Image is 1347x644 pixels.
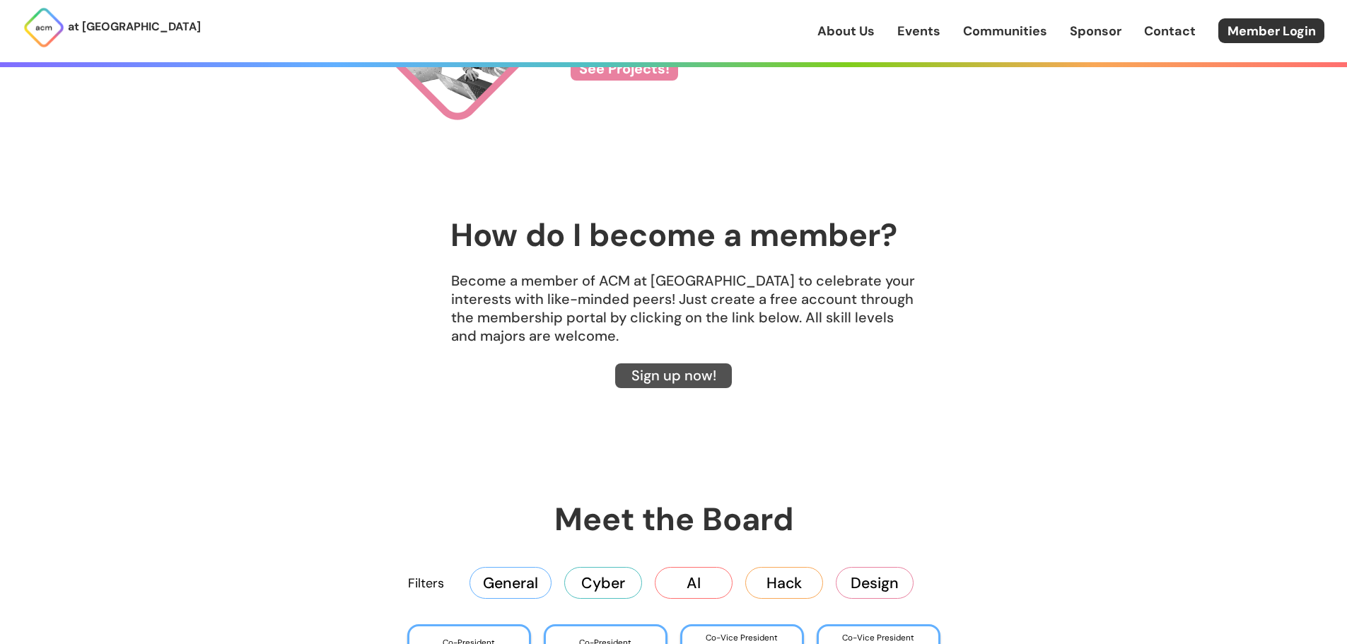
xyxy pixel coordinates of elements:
[334,271,1013,345] p: Become a member of ACM at [GEOGRAPHIC_DATA] to celebrate your interests with like-minded peers! J...
[1218,18,1324,43] a: Member Login
[564,567,642,598] button: Cyber
[1144,22,1196,40] a: Contact
[615,363,732,388] a: Sign up now!
[334,498,1013,540] h1: Meet the Board
[655,567,733,598] button: AI
[408,574,444,592] p: Filters
[571,57,678,81] a: See Projects!
[450,218,897,253] h2: How do I become a member?
[470,567,552,598] button: General
[1070,22,1121,40] a: Sponsor
[23,6,201,49] a: at [GEOGRAPHIC_DATA]
[817,22,875,40] a: About Us
[68,18,201,36] p: at [GEOGRAPHIC_DATA]
[897,22,940,40] a: Events
[23,6,65,49] img: ACM Logo
[963,22,1047,40] a: Communities
[745,567,823,598] button: Hack
[836,567,914,598] button: Design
